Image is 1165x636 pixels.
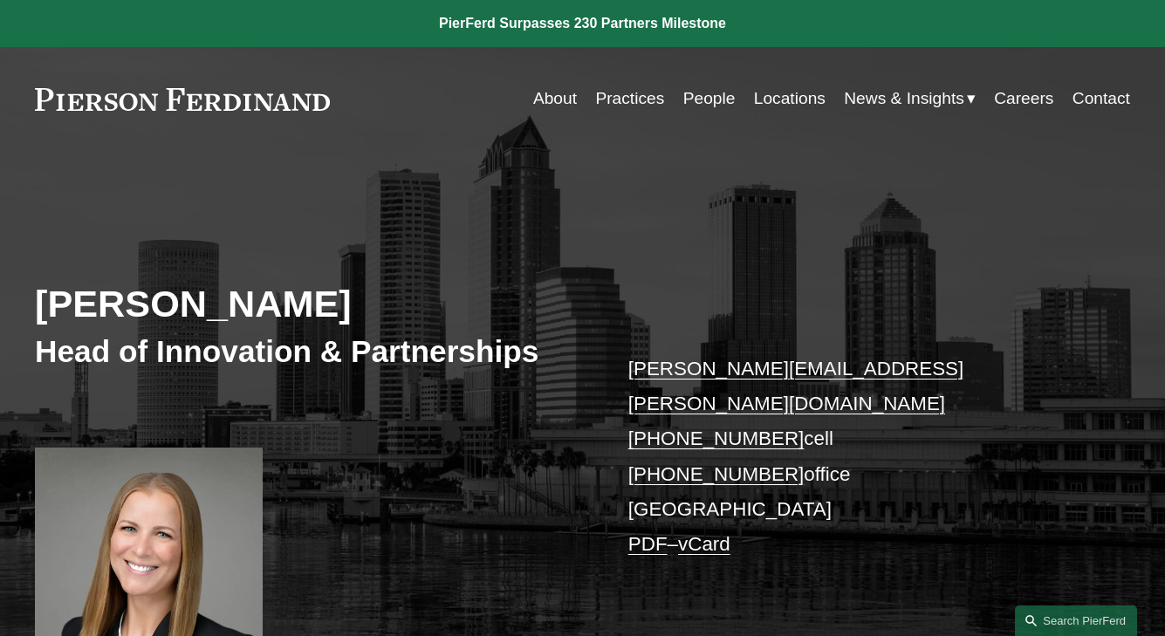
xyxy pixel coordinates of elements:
a: People [683,82,736,115]
p: cell office [GEOGRAPHIC_DATA] – [628,352,1085,563]
a: Search this site [1015,605,1137,636]
a: PDF [628,533,668,555]
span: News & Insights [844,84,964,114]
a: Careers [994,82,1053,115]
a: Practices [595,82,664,115]
h3: Head of Innovation & Partnerships [35,332,582,371]
a: About [533,82,577,115]
a: [PHONE_NUMBER] [628,427,805,449]
a: vCard [678,533,730,555]
a: [PERSON_NAME][EMAIL_ADDRESS][PERSON_NAME][DOMAIN_NAME] [628,358,963,414]
a: Locations [754,82,826,115]
a: folder dropdown [844,82,976,115]
a: [PHONE_NUMBER] [628,463,805,485]
h2: [PERSON_NAME] [35,281,582,326]
a: Contact [1072,82,1130,115]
